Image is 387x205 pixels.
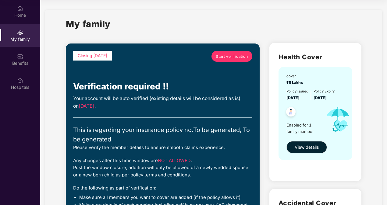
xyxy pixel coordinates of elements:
[79,195,252,201] li: Make sure all members you want to cover are added (if the policy allows it)
[286,80,305,85] span: ₹5 Lakhs
[216,54,248,59] span: Start verification
[286,89,308,94] div: Policy issued
[286,122,321,134] span: Enabled for 1 family member
[286,74,305,79] div: cover
[158,158,191,163] span: NOT ALLOWED
[321,101,355,138] img: icon
[66,17,111,31] h1: My family
[17,5,23,12] img: svg+xml;base64,PHN2ZyBpZD0iSG9tZSIgeG1sbnM9Imh0dHA6Ly93d3cudzMub3JnLzIwMDAvc3ZnIiB3aWR0aD0iMjAiIG...
[17,30,23,36] img: svg+xml;base64,PHN2ZyB3aWR0aD0iMjAiIGhlaWdodD0iMjAiIHZpZXdCb3g9IjAgMCAyMCAyMCIgZmlsbD0ibm9uZSIgeG...
[79,103,94,109] span: [DATE]
[78,53,107,58] span: Closing [DATE]
[283,105,298,120] img: svg+xml;base64,PHN2ZyB4bWxucz0iaHR0cDovL3d3dy53My5vcmcvMjAwMC9zdmciIHdpZHRoPSI0OC45NDMiIGhlaWdodD...
[279,52,352,62] h2: Health Cover
[286,141,327,153] button: View details
[73,185,252,192] div: Do the following as part of verification:
[73,125,252,144] div: This is regarding your insurance policy no. To be generated, To be generated
[286,96,300,100] span: [DATE]
[211,51,252,62] a: Start verification
[73,157,252,179] div: Any changes after this time window are . Post the window closure, addition will only be allowed o...
[17,78,23,84] img: svg+xml;base64,PHN2ZyBpZD0iSG9zcGl0YWxzIiB4bWxucz0iaHR0cDovL3d3dy53My5vcmcvMjAwMC9zdmciIHdpZHRoPS...
[73,80,252,93] div: Verification required !!
[295,144,319,151] span: View details
[73,95,252,110] div: Your account will be auto verified (existing details will be considered as is) on .
[314,96,327,100] span: [DATE]
[314,89,335,94] div: Policy Expiry
[73,144,252,151] div: Please verify the member details to ensure smooth claims experience.
[17,54,23,60] img: svg+xml;base64,PHN2ZyBpZD0iQmVuZWZpdHMiIHhtbG5zPSJodHRwOi8vd3d3LnczLm9yZy8yMDAwL3N2ZyIgd2lkdGg9Ij...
